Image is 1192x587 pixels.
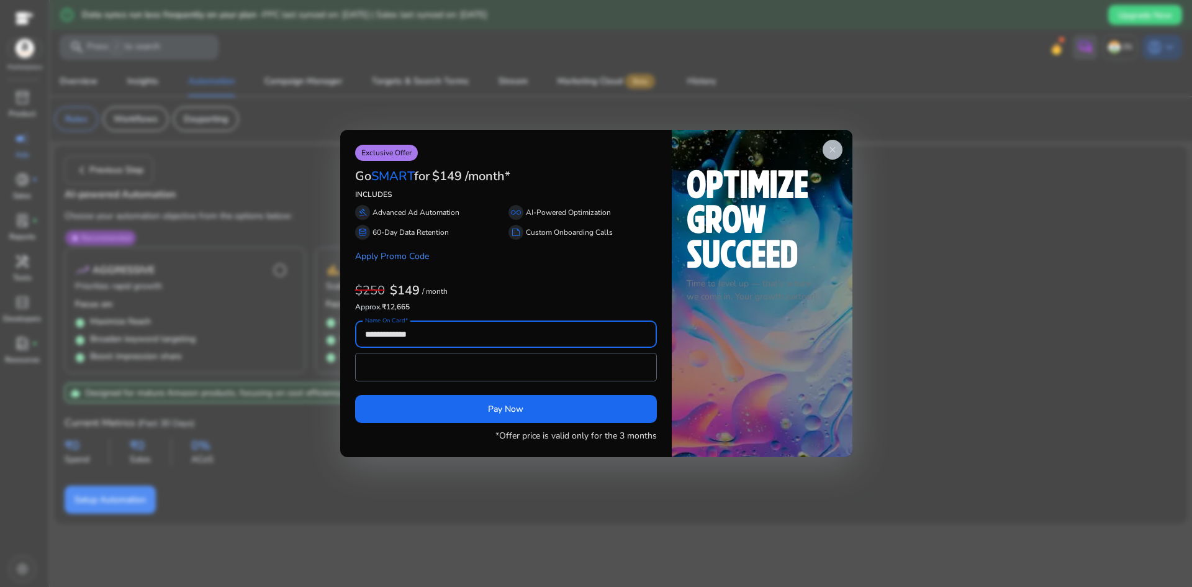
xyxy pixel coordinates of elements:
span: Approx. [355,302,382,312]
span: summarize [511,227,521,237]
p: Advanced Ad Automation [372,207,459,218]
p: Exclusive Offer [355,145,418,161]
iframe: Secure card payment input frame [362,355,650,380]
h3: $149 /month* [432,169,510,184]
p: Time to level up — that's where we come in. Your growth partner! [687,277,838,303]
span: all_inclusive [511,207,521,217]
p: INCLUDES [355,189,657,200]
b: $149 [390,282,420,299]
h3: Go for [355,169,430,184]
p: AI-Powered Optimization [526,207,611,218]
p: 60-Day Data Retention [372,227,449,238]
span: Pay Now [488,403,523,416]
button: Pay Now [355,395,657,423]
p: *Offer price is valid only for the 3 months [495,429,657,442]
span: gavel [358,207,368,217]
a: Apply Promo Code [355,250,429,262]
span: SMART [371,168,414,184]
h3: $250 [355,283,385,298]
span: database [358,227,368,237]
mat-label: Name On Card [365,316,405,325]
p: / month [422,288,448,296]
h6: ₹12,665 [355,303,657,311]
p: Custom Onboarding Calls [526,227,613,238]
span: close [828,145,838,155]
